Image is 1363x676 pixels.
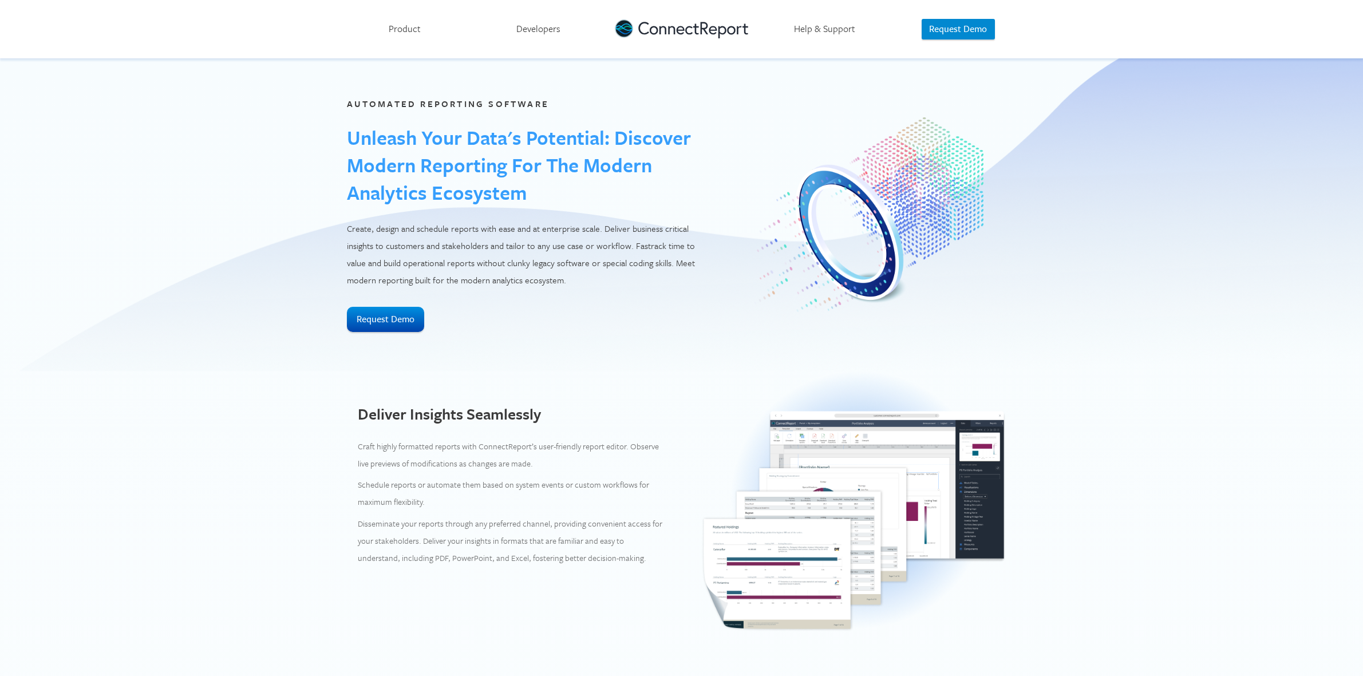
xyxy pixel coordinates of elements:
[754,117,983,312] img: Centralized Reporting
[922,19,995,40] button: Request Demo
[701,371,1006,632] img: Deliver Insights Seamlessly
[358,515,662,567] p: Disseminate your reports through any preferred channel, providing convenient access for your stak...
[358,438,662,472] p: Craft highly formatted reports with ConnectReport’s user-friendly report editor. Observe live pre...
[347,220,702,288] p: Create, design and schedule reports with ease and at enterprise scale. Deliver business critical ...
[347,312,424,326] a: Request Demo
[358,476,662,511] p: Schedule reports or automate them based on system events or custom workflows for maximum flexibil...
[347,97,550,110] label: Automated Reporting Software
[347,307,424,331] button: Request Demo
[358,403,662,425] h2: Deliver Insights Seamlessly
[347,124,702,206] h1: Unleash Your Data's Potential: Discover Modern Reporting for the Modern Analytics Ecosystem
